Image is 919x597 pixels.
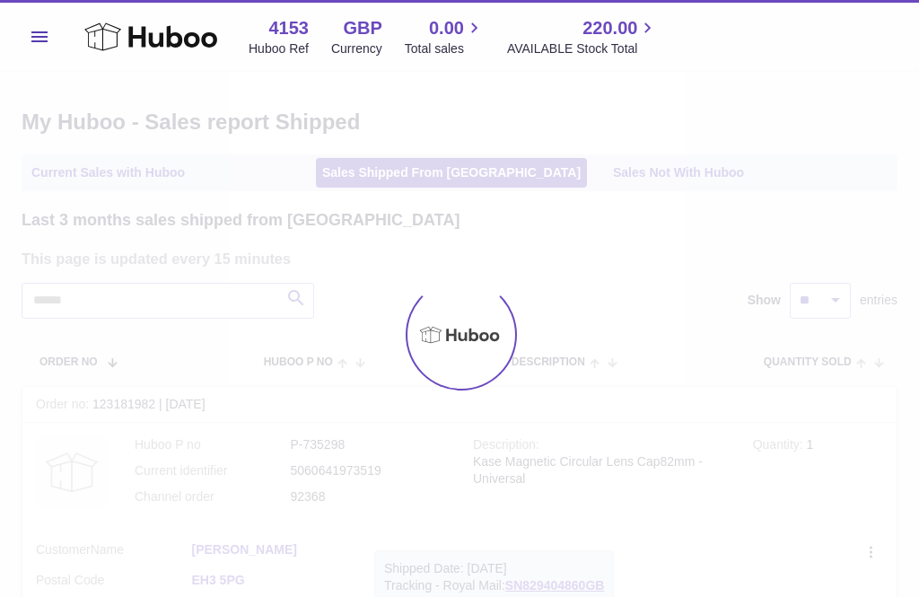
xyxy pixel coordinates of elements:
span: AVAILABLE Stock Total [507,40,659,57]
div: Currency [331,40,382,57]
a: 0.00 Total sales [405,16,485,57]
span: 220.00 [582,16,637,40]
strong: GBP [343,16,381,40]
span: Total sales [405,40,485,57]
span: 0.00 [429,16,464,40]
div: Huboo Ref [249,40,309,57]
a: 220.00 AVAILABLE Stock Total [507,16,659,57]
strong: 4153 [268,16,309,40]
